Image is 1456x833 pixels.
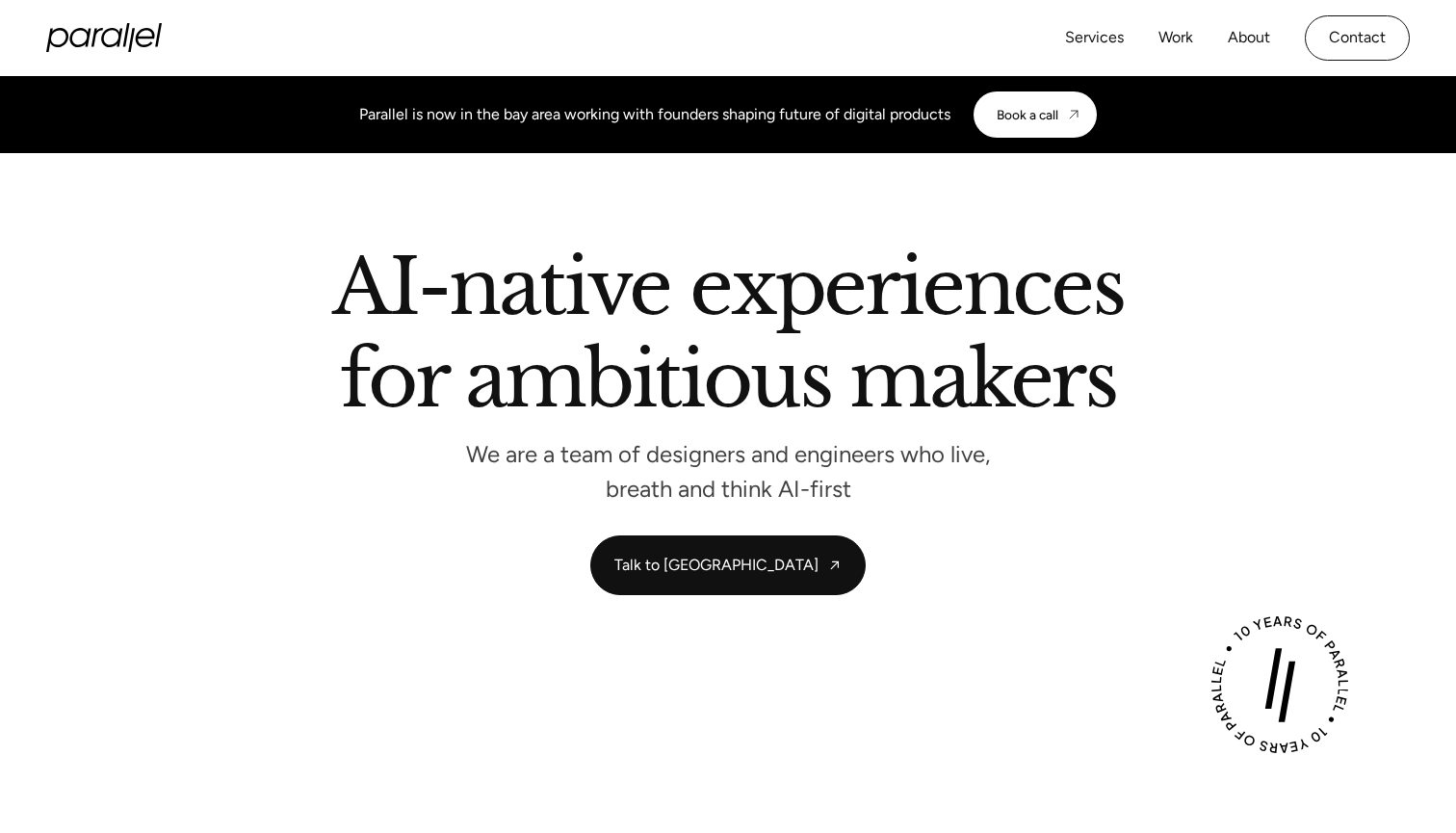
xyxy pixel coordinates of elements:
div: Parallel is now in the bay area working with founders shaping future of digital products [359,103,950,126]
a: Contact [1305,15,1410,61]
h2: AI-native experiences for ambitious makers [179,249,1277,426]
a: Book a call [974,91,1097,138]
a: home [46,23,162,52]
a: About [1228,24,1270,52]
a: Services [1065,24,1124,52]
a: Work [1158,24,1193,52]
div: Book a call [997,107,1058,122]
img: CTA arrow image [1066,107,1081,122]
p: We are a team of designers and engineers who live, breath and think AI-first [439,446,1017,497]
